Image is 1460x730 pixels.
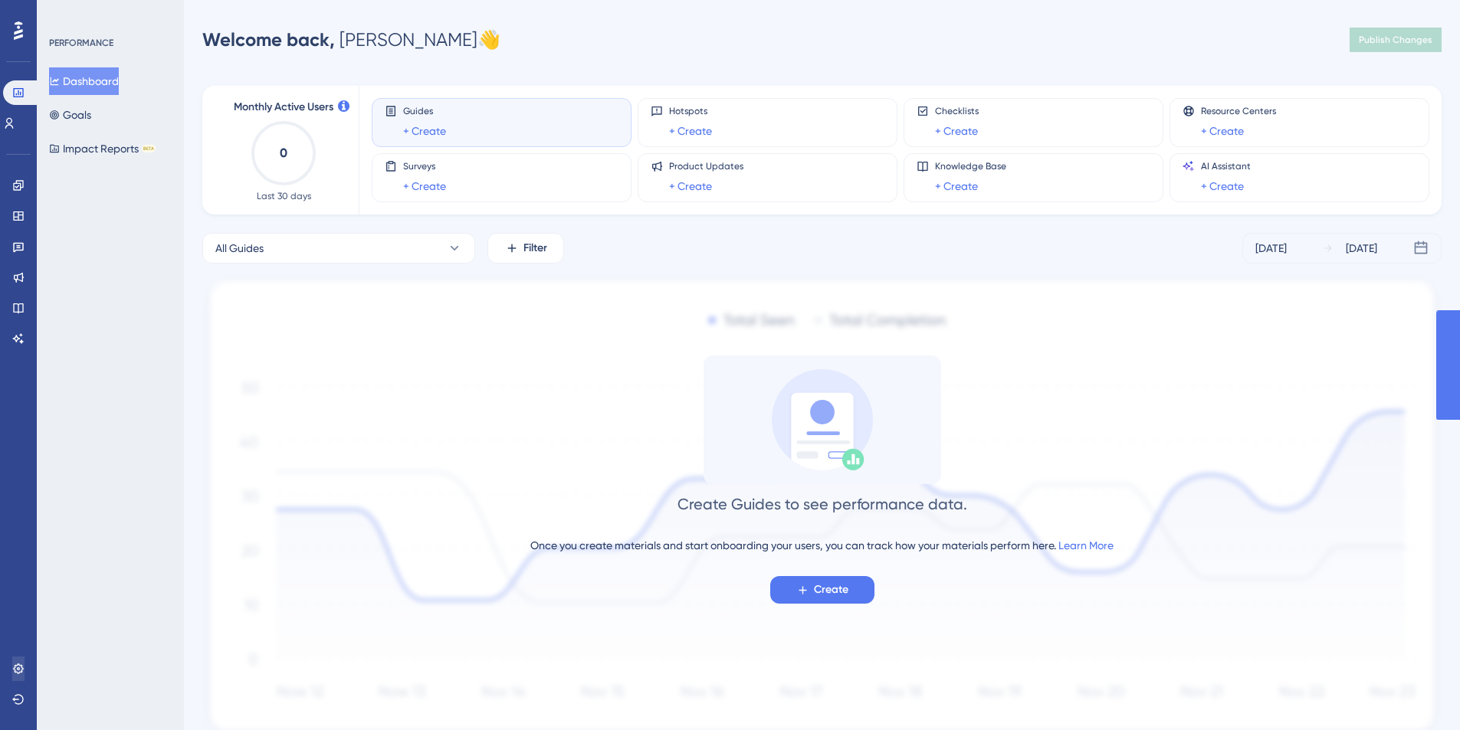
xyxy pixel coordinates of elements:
span: Guides [403,105,446,117]
a: + Create [669,177,712,195]
a: + Create [1201,177,1244,195]
span: Knowledge Base [935,160,1006,172]
button: Create [770,576,874,604]
span: Surveys [403,160,446,172]
div: BETA [142,145,156,152]
span: Publish Changes [1359,34,1432,46]
a: + Create [935,122,978,140]
a: + Create [669,122,712,140]
div: Once you create materials and start onboarding your users, you can track how your materials perfo... [530,536,1114,555]
a: + Create [935,177,978,195]
button: Publish Changes [1350,28,1442,52]
span: Welcome back, [202,28,335,51]
span: Hotspots [669,105,712,117]
span: Create [814,581,848,599]
span: Filter [523,239,547,257]
div: Create Guides to see performance data. [678,493,967,515]
span: Monthly Active Users [234,98,333,116]
a: + Create [403,177,446,195]
span: All Guides [215,239,264,257]
div: [PERSON_NAME] 👋 [202,28,500,52]
a: + Create [403,122,446,140]
div: [DATE] [1346,239,1377,257]
button: Dashboard [49,67,119,95]
a: Learn More [1058,539,1114,552]
span: Checklists [935,105,979,117]
div: [DATE] [1255,239,1287,257]
div: PERFORMANCE [49,37,113,49]
button: Goals [49,101,91,129]
span: AI Assistant [1201,160,1251,172]
button: Filter [487,233,564,264]
button: Impact ReportsBETA [49,135,156,162]
span: Resource Centers [1201,105,1276,117]
button: All Guides [202,233,475,264]
span: Last 30 days [257,190,311,202]
text: 0 [280,146,287,160]
a: + Create [1201,122,1244,140]
span: Product Updates [669,160,743,172]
